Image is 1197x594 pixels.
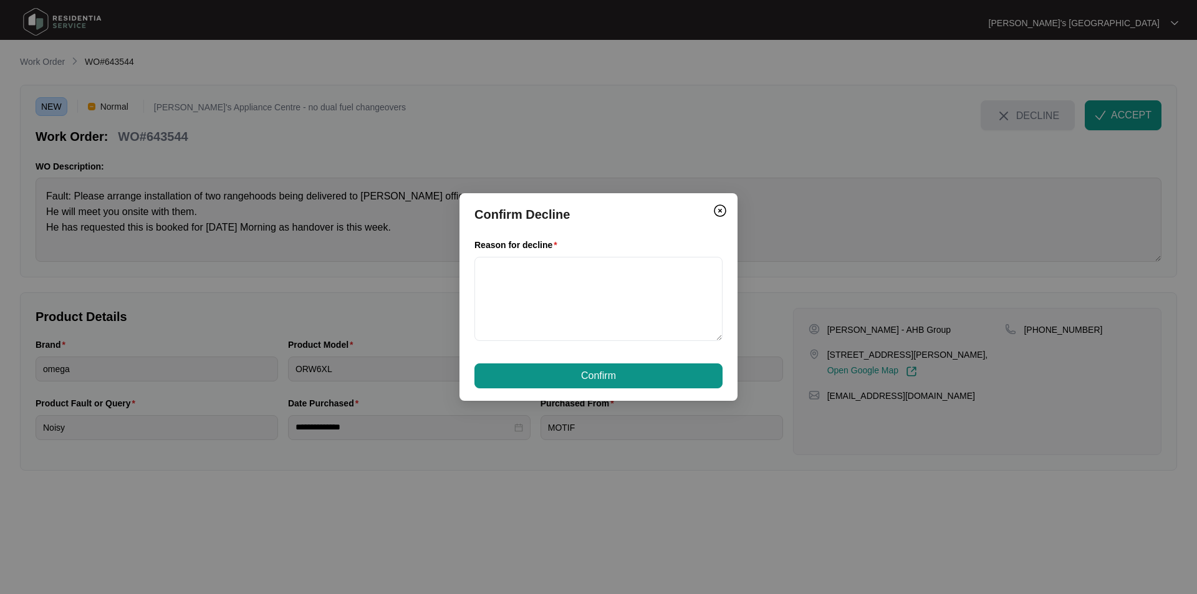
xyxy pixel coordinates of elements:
[474,206,723,223] p: Confirm Decline
[713,203,728,218] img: closeCircle
[581,368,616,383] span: Confirm
[474,239,562,251] label: Reason for decline
[474,363,723,388] button: Confirm
[474,257,723,341] textarea: Reason for decline
[710,201,730,221] button: Close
